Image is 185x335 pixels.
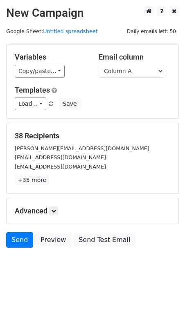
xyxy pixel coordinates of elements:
a: Daily emails left: 50 [124,28,179,34]
small: [PERSON_NAME][EMAIL_ADDRESS][DOMAIN_NAME] [15,145,149,151]
h5: Advanced [15,206,170,215]
a: Copy/paste... [15,65,65,78]
h5: 38 Recipients [15,131,170,140]
small: [EMAIL_ADDRESS][DOMAIN_NAME] [15,164,106,170]
h2: New Campaign [6,6,179,20]
button: Save [59,98,80,110]
a: Untitled spreadsheet [43,28,97,34]
a: Load... [15,98,46,110]
a: Preview [35,232,71,248]
h5: Variables [15,53,86,62]
small: Google Sheet: [6,28,98,34]
h5: Email column [99,53,170,62]
a: Templates [15,86,50,94]
span: Daily emails left: 50 [124,27,179,36]
a: Send Test Email [73,232,135,248]
small: [EMAIL_ADDRESS][DOMAIN_NAME] [15,154,106,160]
a: Send [6,232,33,248]
a: +35 more [15,175,49,185]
